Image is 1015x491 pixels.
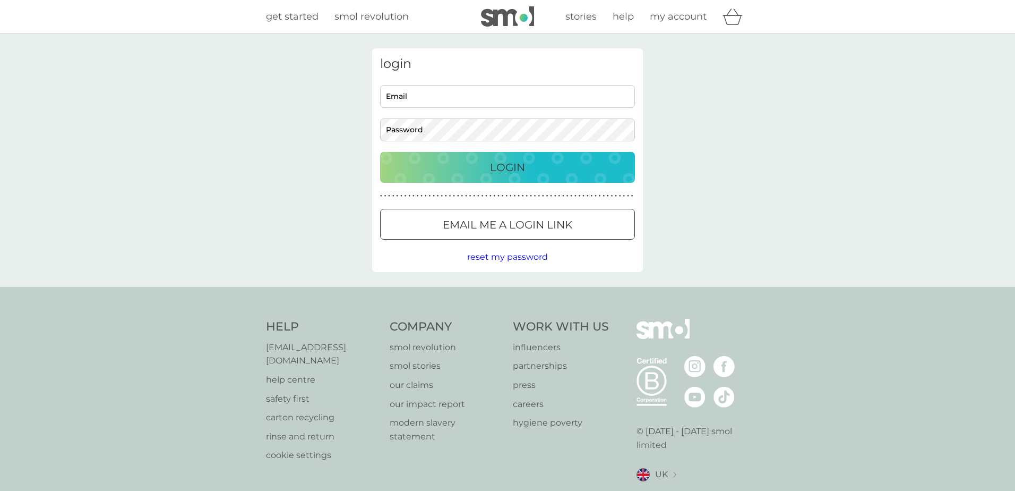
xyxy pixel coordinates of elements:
[390,319,503,335] h4: Company
[388,193,390,199] p: ●
[412,193,415,199] p: ●
[513,359,609,373] p: partnerships
[570,193,572,199] p: ●
[380,56,635,72] h3: login
[566,193,569,199] p: ●
[565,11,597,22] span: stories
[513,416,609,430] a: hygiene poverty
[595,193,597,199] p: ●
[558,193,561,199] p: ●
[490,159,525,176] p: Login
[562,193,564,199] p: ●
[505,193,507,199] p: ●
[631,193,633,199] p: ●
[494,193,496,199] p: ●
[613,11,634,22] span: help
[636,468,650,481] img: UK flag
[473,193,475,199] p: ●
[587,193,589,199] p: ●
[266,373,379,387] a: help centre
[607,193,609,199] p: ●
[384,193,386,199] p: ●
[390,378,503,392] a: our claims
[397,193,399,199] p: ●
[489,193,492,199] p: ●
[550,193,552,199] p: ●
[522,193,524,199] p: ●
[627,193,629,199] p: ●
[266,11,319,22] span: get started
[713,386,735,408] img: visit the smol Tiktok page
[613,9,634,24] a: help
[266,411,379,425] a: carton recycling
[673,472,676,478] img: select a new location
[534,193,536,199] p: ●
[554,193,556,199] p: ●
[481,6,534,27] img: smol
[650,11,707,22] span: my account
[603,193,605,199] p: ●
[467,252,548,262] span: reset my password
[485,193,487,199] p: ●
[599,193,601,199] p: ●
[266,430,379,444] a: rinse and return
[390,359,503,373] a: smol stories
[565,9,597,24] a: stories
[526,193,528,199] p: ●
[266,341,379,368] a: [EMAIL_ADDRESS][DOMAIN_NAME]
[713,356,735,377] img: visit the smol Facebook page
[513,378,609,392] a: press
[502,193,504,199] p: ●
[513,341,609,354] a: influencers
[390,341,503,354] a: smol revolution
[619,193,621,199] p: ●
[408,193,410,199] p: ●
[481,193,484,199] p: ●
[465,193,467,199] p: ●
[636,319,690,355] img: smol
[469,193,471,199] p: ●
[636,425,750,452] p: © [DATE] - [DATE] smol limited
[390,416,503,443] a: modern slavery statement
[722,6,749,27] div: basket
[429,193,431,199] p: ●
[445,193,447,199] p: ●
[574,193,577,199] p: ●
[266,392,379,406] a: safety first
[441,193,443,199] p: ●
[611,193,613,199] p: ●
[334,9,409,24] a: smol revolution
[530,193,532,199] p: ●
[266,319,379,335] h4: Help
[518,193,520,199] p: ●
[467,250,548,264] button: reset my password
[405,193,407,199] p: ●
[623,193,625,199] p: ●
[579,193,581,199] p: ●
[266,448,379,462] a: cookie settings
[433,193,435,199] p: ●
[417,193,419,199] p: ●
[334,11,409,22] span: smol revolution
[655,468,668,481] span: UK
[684,356,706,377] img: visit the smol Instagram page
[538,193,540,199] p: ●
[380,209,635,240] button: Email me a login link
[510,193,512,199] p: ●
[453,193,455,199] p: ●
[513,397,609,411] a: careers
[392,193,394,199] p: ●
[650,9,707,24] a: my account
[684,386,706,408] img: visit the smol Youtube page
